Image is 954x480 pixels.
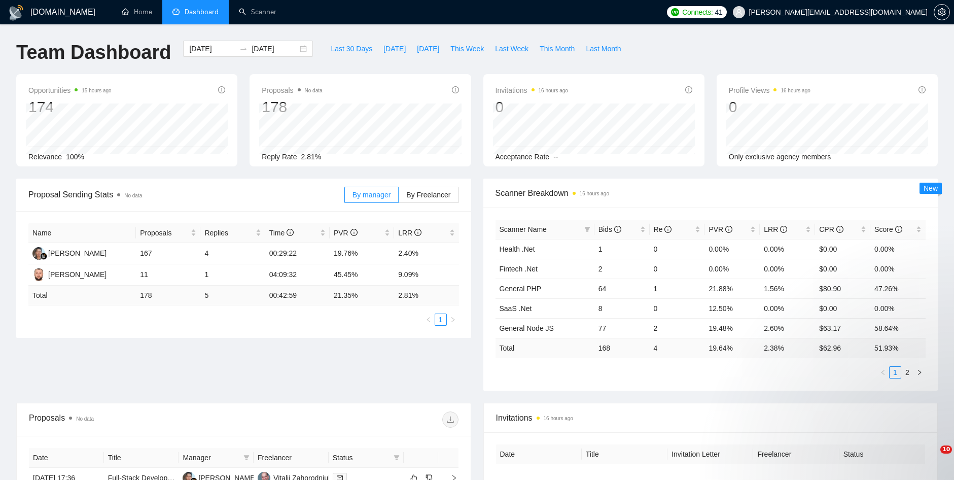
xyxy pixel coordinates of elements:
span: 2.81% [301,153,322,161]
span: right [450,317,456,323]
input: Start date [189,43,235,54]
span: Score [874,225,902,233]
img: gigradar-bm.png [40,253,47,260]
span: info-circle [350,229,358,236]
span: info-circle [414,229,421,236]
img: logo [8,5,24,21]
span: 100% [66,153,84,161]
span: -- [553,153,558,161]
time: 16 hours ago [544,416,573,421]
span: info-circle [614,226,621,233]
time: 16 hours ago [580,191,609,196]
a: Fintech .Net [500,265,538,273]
span: info-circle [685,86,692,93]
div: [PERSON_NAME] [48,269,107,280]
td: 1 [200,264,265,286]
span: No data [305,88,323,93]
span: info-circle [664,226,672,233]
span: PVR [709,225,732,233]
td: $0.00 [815,298,870,318]
td: 4 [650,338,705,358]
img: ST [32,268,45,281]
td: 47.26% [870,279,926,298]
li: Previous Page [877,366,889,379]
th: Replies [200,223,265,243]
td: 4 [200,243,265,264]
td: 2 [650,318,705,338]
li: Next Page [447,314,459,326]
span: Last 30 Days [331,43,372,54]
span: Bids [598,225,621,233]
td: 0.00% [760,239,815,259]
button: [DATE] [411,41,445,57]
time: 15 hours ago [82,88,111,93]
span: filter [584,226,590,232]
th: Date [29,448,104,468]
td: 19.64 % [704,338,760,358]
td: 178 [136,286,200,305]
span: Scanner Name [500,225,547,233]
td: 0.00% [870,239,926,259]
button: Last Month [580,41,626,57]
span: filter [582,222,592,237]
td: 1 [594,239,650,259]
span: Reply Rate [262,153,297,161]
span: Proposals [262,84,322,96]
time: 16 hours ago [539,88,568,93]
span: user [735,9,743,16]
div: 174 [28,97,112,117]
span: Proposal Sending Stats [28,188,344,201]
li: 1 [889,366,901,379]
th: Date [496,444,582,464]
td: 0.00% [760,259,815,279]
span: Replies [204,227,253,238]
button: This Month [534,41,580,57]
td: 0.00% [760,298,815,318]
th: Freelancer [254,448,329,468]
li: Next Page [913,366,926,379]
span: to [239,45,248,53]
td: Total [496,338,594,358]
td: 167 [136,243,200,264]
a: homeHome [122,8,152,16]
span: filter [392,450,402,465]
td: 2 [594,259,650,279]
td: $80.90 [815,279,870,298]
td: 21.88% [704,279,760,298]
td: 58.64% [870,318,926,338]
th: Title [104,448,179,468]
span: Relevance [28,153,62,161]
td: $63.17 [815,318,870,338]
td: 2.40% [394,243,458,264]
span: Only exclusive agency members [729,153,831,161]
span: CPR [819,225,843,233]
td: $ 62.96 [815,338,870,358]
span: info-circle [836,226,843,233]
span: 10 [940,445,952,454]
iframe: Intercom live chat [920,445,944,470]
td: 0.00% [870,298,926,318]
td: 0 [650,298,705,318]
a: TH[PERSON_NAME] [32,249,107,257]
td: 51.93 % [870,338,926,358]
span: swap-right [239,45,248,53]
span: info-circle [725,226,732,233]
li: Previous Page [422,314,435,326]
td: 12.50% [704,298,760,318]
th: Name [28,223,136,243]
span: This Month [540,43,575,54]
th: Proposals [136,223,200,243]
td: 2.81 % [394,286,458,305]
span: This Week [450,43,484,54]
button: right [447,314,459,326]
td: 0 [650,259,705,279]
span: LRR [764,225,787,233]
span: setting [934,8,949,16]
span: info-circle [218,86,225,93]
a: ST[PERSON_NAME] [32,270,107,278]
span: info-circle [287,229,294,236]
a: 1 [890,367,901,378]
span: Time [269,229,294,237]
span: By Freelancer [406,191,450,199]
td: 64 [594,279,650,298]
